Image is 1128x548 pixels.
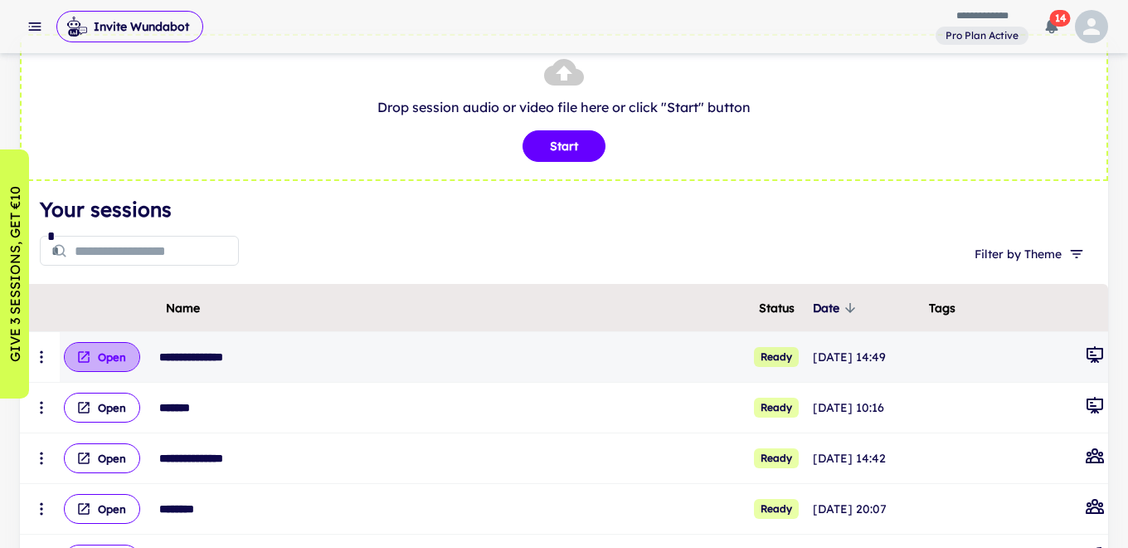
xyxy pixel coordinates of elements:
span: Ready [754,398,799,418]
span: Pro Plan Active [939,28,1025,43]
a: View and manage your current plan and billing details. [936,25,1028,46]
button: Open [64,393,140,423]
span: Date [813,298,861,318]
button: Start [523,130,605,162]
button: Open [64,443,140,473]
span: Tags [929,298,955,318]
p: Drop session audio or video file here or click "Start" button [38,97,1090,117]
div: Group Session [1085,497,1105,521]
div: Group Session [1085,446,1105,471]
button: Filter by Theme [968,239,1088,269]
button: 14 [1035,10,1068,43]
span: Name [166,298,200,318]
td: [DATE] 14:49 [810,332,926,383]
span: Ready [754,448,799,468]
td: [DATE] 20:07 [810,484,926,535]
span: Ready [754,347,799,367]
h4: Your sessions [40,194,1088,224]
div: General Meeting [1085,395,1105,420]
span: Invite Wundabot to record a meeting [56,10,203,43]
button: Open [64,494,140,524]
span: Ready [754,499,799,519]
button: Invite Wundabot [56,11,203,42]
button: Open [64,342,140,372]
span: 14 [1050,10,1071,27]
td: [DATE] 10:16 [810,383,926,433]
span: Status [759,298,795,318]
span: View and manage your current plan and billing details. [936,27,1028,43]
td: [DATE] 14:42 [810,433,926,484]
p: GIVE 3 SESSIONS, GET €10 [5,186,25,362]
div: General Meeting [1085,345,1105,369]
